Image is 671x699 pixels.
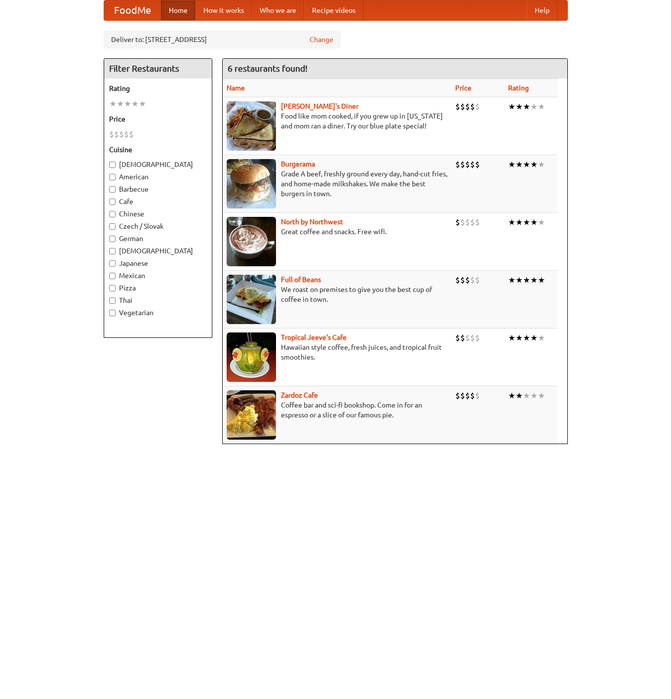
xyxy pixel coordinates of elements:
[515,390,523,401] li: ★
[470,101,475,112] li: $
[508,275,515,286] li: ★
[139,98,146,109] li: ★
[538,390,545,401] li: ★
[475,390,480,401] li: $
[475,332,480,343] li: $
[530,332,538,343] li: ★
[515,217,523,228] li: ★
[109,283,207,293] label: Pizza
[196,0,252,20] a: How it works
[104,31,341,48] div: Deliver to: [STREET_ADDRESS]
[129,129,134,140] li: $
[281,333,347,341] a: Tropical Jeeve's Cafe
[460,217,465,228] li: $
[114,129,119,140] li: $
[523,332,530,343] li: ★
[109,197,207,206] label: Cafe
[455,84,472,92] a: Price
[475,159,480,170] li: $
[538,275,545,286] li: ★
[304,0,363,20] a: Recipe videos
[109,98,117,109] li: ★
[508,217,515,228] li: ★
[227,285,447,304] p: We roast on premises to give you the best cup of coffee in town.
[281,276,321,284] b: Full of Beans
[227,275,276,324] img: beans.jpg
[455,332,460,343] li: $
[460,159,465,170] li: $
[455,159,460,170] li: $
[227,390,276,440] img: zardoz.jpg
[523,390,530,401] li: ★
[227,111,447,131] p: Food like mom cooked, if you grew up in [US_STATE] and mom ran a diner. Try our blue plate special!
[109,129,114,140] li: $
[460,275,465,286] li: $
[538,217,545,228] li: ★
[530,275,538,286] li: ★
[109,297,116,304] input: Thai
[109,246,207,256] label: [DEMOGRAPHIC_DATA]
[508,159,515,170] li: ★
[508,390,515,401] li: ★
[508,84,529,92] a: Rating
[465,332,470,343] li: $
[227,169,447,199] p: Grade A beef, freshly ground every day, hand-cut fries, and home-made milkshakes. We make the bes...
[523,159,530,170] li: ★
[117,98,124,109] li: ★
[109,145,207,155] h5: Cuisine
[538,101,545,112] li: ★
[227,342,447,362] p: Hawaiian style coffee, fresh juices, and tropical fruit smoothies.
[109,248,116,254] input: [DEMOGRAPHIC_DATA]
[455,390,460,401] li: $
[460,390,465,401] li: $
[131,98,139,109] li: ★
[227,332,276,382] img: jeeves.jpg
[530,390,538,401] li: ★
[470,275,475,286] li: $
[281,218,343,226] a: North by Northwest
[515,159,523,170] li: ★
[109,160,207,169] label: [DEMOGRAPHIC_DATA]
[109,114,207,124] h5: Price
[109,260,116,267] input: Japanese
[227,227,447,237] p: Great coffee and snacks. Free wifi.
[119,129,124,140] li: $
[470,159,475,170] li: $
[109,174,116,180] input: American
[530,159,538,170] li: ★
[460,101,465,112] li: $
[228,64,308,73] ng-pluralize: 6 restaurants found!
[109,308,207,318] label: Vegetarian
[470,390,475,401] li: $
[530,217,538,228] li: ★
[109,258,207,268] label: Japanese
[252,0,304,20] a: Who we are
[124,98,131,109] li: ★
[281,160,315,168] a: Burgerama
[109,211,116,217] input: Chinese
[281,391,318,399] a: Zardoz Cafe
[523,275,530,286] li: ★
[470,217,475,228] li: $
[460,332,465,343] li: $
[109,285,116,291] input: Pizza
[281,102,358,110] b: [PERSON_NAME]'s Diner
[109,271,207,281] label: Mexican
[455,217,460,228] li: $
[109,295,207,305] label: Thai
[109,236,116,242] input: German
[109,162,116,168] input: [DEMOGRAPHIC_DATA]
[104,0,161,20] a: FoodMe
[109,209,207,219] label: Chinese
[109,83,207,93] h5: Rating
[109,234,207,244] label: German
[465,101,470,112] li: $
[527,0,557,20] a: Help
[475,275,480,286] li: $
[104,59,212,79] h4: Filter Restaurants
[310,35,333,44] a: Change
[227,400,447,420] p: Coffee bar and sci-fi bookshop. Come in for an espresso or a slice of our famous pie.
[508,332,515,343] li: ★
